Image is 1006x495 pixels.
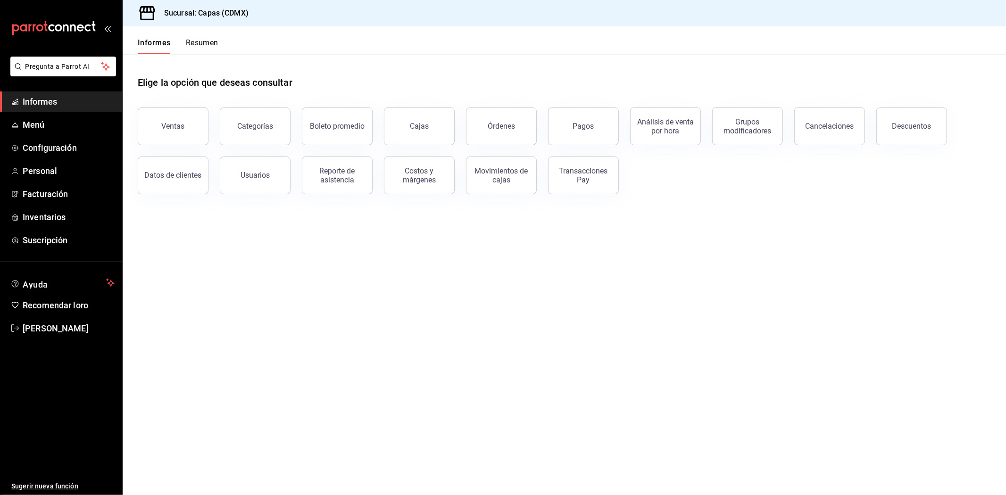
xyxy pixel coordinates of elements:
[384,157,455,194] button: Costos y márgenes
[23,189,68,199] font: Facturación
[23,120,45,130] font: Menú
[23,300,88,310] font: Recomendar loro
[475,166,528,184] font: Movimientos de cajas
[7,68,116,78] a: Pregunta a Parrot AI
[488,122,515,131] font: Órdenes
[637,117,694,135] font: Análisis de venta por hora
[876,107,947,145] button: Descuentos
[241,171,270,180] font: Usuarios
[23,235,67,245] font: Suscripción
[320,166,355,184] font: Reporte de asistencia
[23,143,77,153] font: Configuración
[104,25,111,32] button: abrir_cajón_menú
[548,107,619,145] button: Pagos
[138,107,208,145] button: Ventas
[310,122,365,131] font: Boleto promedio
[186,38,218,47] font: Resumen
[138,38,218,54] div: pestañas de navegación
[384,107,455,145] a: Cajas
[237,122,273,131] font: Categorías
[23,212,66,222] font: Inventarios
[302,157,373,194] button: Reporte de asistencia
[794,107,865,145] button: Cancelaciones
[559,166,608,184] font: Transacciones Pay
[23,97,57,107] font: Informes
[23,323,89,333] font: [PERSON_NAME]
[410,122,429,131] font: Cajas
[10,57,116,76] button: Pregunta a Parrot AI
[548,157,619,194] button: Transacciones Pay
[630,107,701,145] button: Análisis de venta por hora
[220,157,291,194] button: Usuarios
[403,166,436,184] font: Costos y márgenes
[164,8,249,17] font: Sucursal: Capas (CDMX)
[138,38,171,47] font: Informes
[23,280,48,289] font: Ayuda
[145,171,202,180] font: Datos de clientes
[25,63,90,70] font: Pregunta a Parrot AI
[573,122,594,131] font: Pagos
[724,117,772,135] font: Grupos modificadores
[466,157,537,194] button: Movimientos de cajas
[892,122,931,131] font: Descuentos
[138,157,208,194] button: Datos de clientes
[466,107,537,145] button: Órdenes
[11,482,78,490] font: Sugerir nueva función
[23,166,57,176] font: Personal
[302,107,373,145] button: Boleto promedio
[712,107,783,145] button: Grupos modificadores
[162,122,185,131] font: Ventas
[220,107,291,145] button: Categorías
[138,77,292,88] font: Elige la opción que deseas consultar
[806,122,854,131] font: Cancelaciones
